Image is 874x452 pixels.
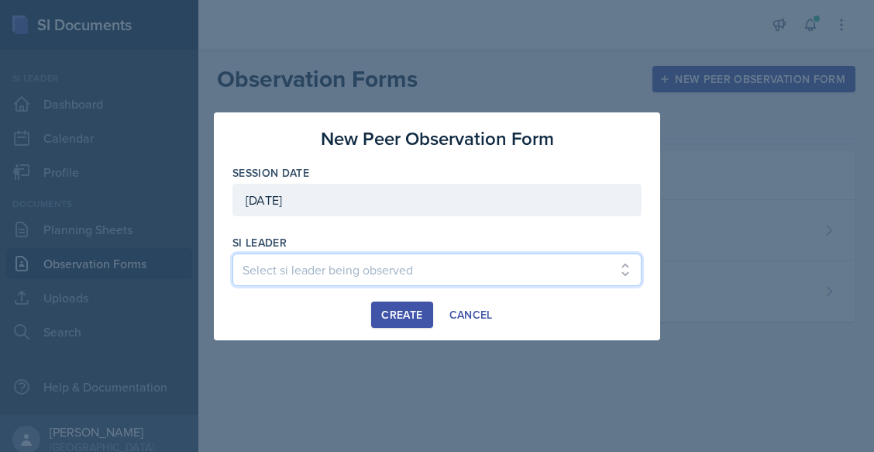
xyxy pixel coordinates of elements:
[321,125,554,153] h3: New Peer Observation Form
[371,302,432,328] button: Create
[449,309,493,321] div: Cancel
[381,309,422,321] div: Create
[232,165,309,181] label: Session Date
[232,235,287,250] label: si leader
[439,302,503,328] button: Cancel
